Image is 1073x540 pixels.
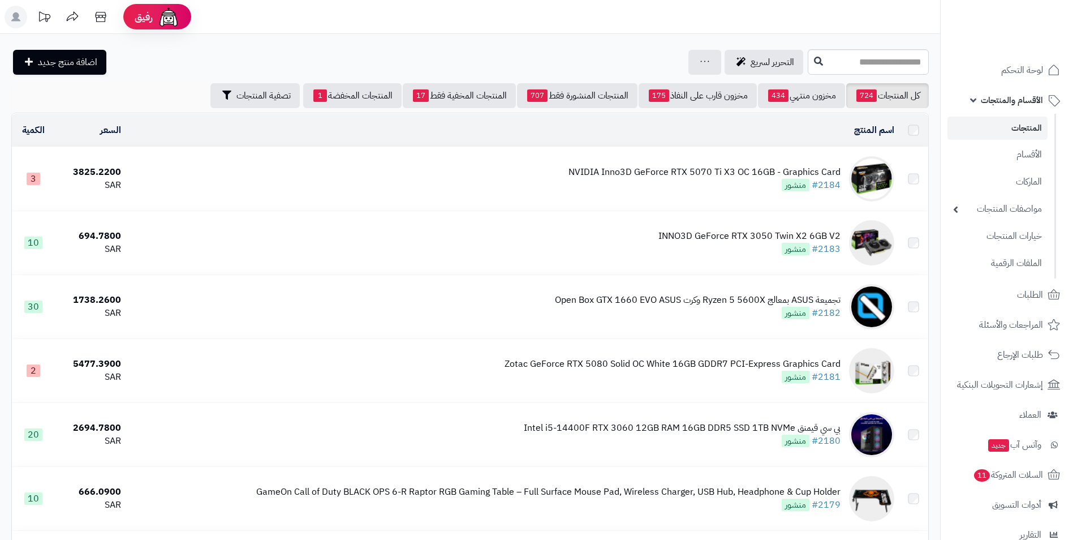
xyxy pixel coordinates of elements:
[812,242,841,256] a: #2183
[555,294,841,307] div: تجميعة ASUS بمعالج Ryzen 5 5600X وكرت Open Box GTX 1660 EVO ASUS
[24,428,42,441] span: 20
[59,422,121,435] div: 2694.7800
[210,83,300,108] button: تصفية المنتجات
[947,117,1048,140] a: المنتجات
[505,358,841,371] div: Zotac GeForce RTX 5080 Solid OC White 16GB GDDR7 PCI-Express Graphics Card
[979,317,1043,333] span: المراجعات والأسئلة
[59,499,121,512] div: SAR
[768,89,788,102] span: 434
[24,492,42,505] span: 10
[849,156,894,202] img: NVIDIA Inno3D GeForce RTX 5070 Ti X3 OC 16GB - Graphics Card
[59,230,121,243] div: 694.7800
[947,371,1066,398] a: إشعارات التحويلات البنكية
[947,281,1066,308] a: الطلبات
[849,348,894,393] img: Zotac GeForce RTX 5080 Solid OC White 16GB GDDR7 PCI-Express Graphics Card
[27,173,40,185] span: 3
[568,166,841,179] div: NVIDIA Inno3D GeForce RTX 5070 Ti X3 OC 16GB - Graphics Card
[812,434,841,448] a: #2180
[13,50,106,75] a: اضافة منتج جديد
[59,486,121,499] div: 666.0900
[517,83,637,108] a: المنتجات المنشورة فقط707
[725,50,803,75] a: التحرير لسريع
[947,197,1048,221] a: مواصفات المنتجات
[997,347,1043,363] span: طلبات الإرجاع
[658,230,841,243] div: INNO3D GeForce RTX 3050 Twin X2 6GB V2
[849,412,894,457] img: بي سي قيمنق Intel i5-14400F RTX 3060 12GB RAM 16GB DDR5 SSD 1TB NVMe
[947,143,1048,167] a: الأقسام
[973,467,1043,483] span: السلات المتروكة
[59,166,121,179] div: 3825.2200
[988,439,1009,452] span: جديد
[849,284,894,329] img: تجميعة ASUS بمعالج Ryzen 5 5600X وكرت Open Box GTX 1660 EVO ASUS
[157,6,180,28] img: ai-face.png
[256,486,841,499] div: GameOn Call of Duty BLACK OPS 6-R Raptor RGB Gaming Table – Full Surface Mouse Pad, Wireless Char...
[812,498,841,512] a: #2179
[59,358,121,371] div: 5477.3900
[751,55,794,69] span: التحرير لسريع
[38,55,97,69] span: اضافة منتج جديد
[1001,62,1043,78] span: لوحة التحكم
[313,89,327,102] span: 1
[758,83,845,108] a: مخزون منتهي434
[59,243,121,256] div: SAR
[849,220,894,265] img: INNO3D GeForce RTX 3050 Twin X2 6GB V2
[947,251,1048,276] a: الملفات الرقمية
[413,89,429,102] span: 17
[524,422,841,435] div: بي سي قيمنق Intel i5-14400F RTX 3060 12GB RAM 16GB DDR5 SSD 1TB NVMe
[992,497,1041,513] span: أدوات التسويق
[782,499,809,511] span: منشور
[135,10,153,24] span: رفيق
[1017,287,1043,303] span: الطلبات
[947,341,1066,368] a: طلبات الإرجاع
[24,237,42,249] span: 10
[812,178,841,192] a: #2184
[782,371,809,383] span: منشور
[527,89,548,102] span: 707
[856,89,877,102] span: 724
[854,123,894,137] a: اسم المنتج
[849,476,894,521] img: GameOn Call of Duty BLACK OPS 6-R Raptor RGB Gaming Table – Full Surface Mouse Pad, Wireless Char...
[782,243,809,255] span: منشور
[1019,407,1041,423] span: العملاء
[27,365,40,377] span: 2
[236,89,291,102] span: تصفية المنتجات
[649,89,669,102] span: 175
[947,431,1066,458] a: وآتس آبجديد
[996,13,1062,37] img: logo-2.png
[59,294,121,307] div: 1738.2600
[639,83,757,108] a: مخزون قارب على النفاذ175
[812,306,841,320] a: #2182
[812,370,841,384] a: #2181
[59,435,121,448] div: SAR
[846,83,929,108] a: كل المنتجات724
[947,170,1048,194] a: الماركات
[782,307,809,319] span: منشور
[947,401,1066,428] a: العملاء
[59,371,121,384] div: SAR
[403,83,516,108] a: المنتجات المخفية فقط17
[947,491,1066,518] a: أدوات التسويق
[100,123,121,137] a: السعر
[782,435,809,447] span: منشور
[22,123,45,137] a: الكمية
[24,301,42,313] span: 30
[30,6,58,31] a: تحديثات المنصة
[59,179,121,192] div: SAR
[947,224,1048,248] a: خيارات المنتجات
[981,92,1043,108] span: الأقسام والمنتجات
[782,179,809,191] span: منشور
[303,83,402,108] a: المنتجات المخفضة1
[947,461,1066,488] a: السلات المتروكة11
[987,437,1041,453] span: وآتس آب
[957,377,1043,393] span: إشعارات التحويلات البنكية
[973,469,991,482] span: 11
[947,57,1066,84] a: لوحة التحكم
[59,307,121,320] div: SAR
[947,311,1066,338] a: المراجعات والأسئلة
